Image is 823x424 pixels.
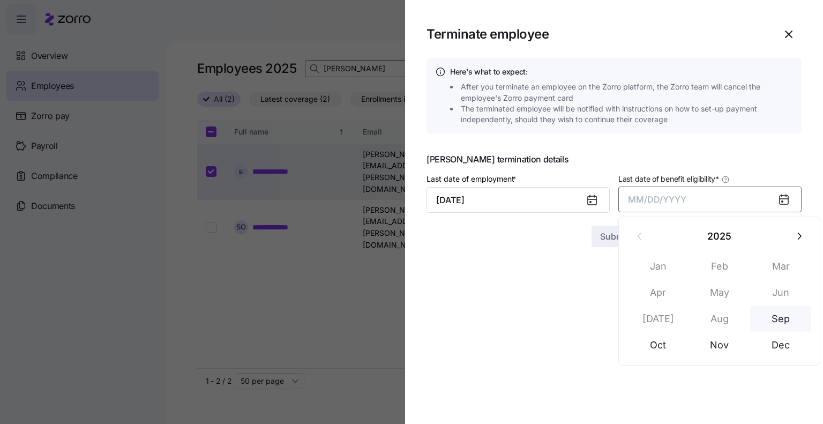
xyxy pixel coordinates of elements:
button: Sep [750,306,811,332]
span: Submit [600,230,629,243]
h1: Terminate employee [427,26,767,42]
button: Mar [750,254,811,279]
span: After you terminate an employee on the Zorro platform, the Zorro team will cancel the employee's ... [461,81,796,103]
button: May [689,280,750,306]
button: Aug [689,306,750,332]
input: MM/DD/YYYY [427,187,610,213]
button: MM/DD/YYYY [618,187,802,212]
button: Jun [750,280,811,306]
button: Jan [627,254,689,279]
label: Last date of employment [427,173,518,185]
button: Submit [592,226,637,247]
button: Nov [689,332,750,358]
button: [DATE] [627,306,689,332]
h4: Here's what to expect: [450,66,793,77]
button: Oct [627,332,689,358]
span: Last date of benefit eligibility * [618,174,719,184]
span: The terminated employee will be notified with instructions on how to set-up payment independently... [461,103,796,125]
span: [PERSON_NAME] termination details [427,155,802,163]
button: Dec [750,332,811,358]
button: Feb [689,254,750,279]
button: Apr [627,280,689,306]
button: 2025 [653,224,786,249]
span: MM/DD/YYYY [628,194,686,205]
